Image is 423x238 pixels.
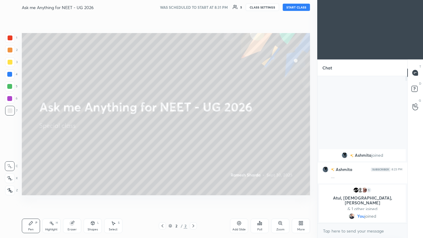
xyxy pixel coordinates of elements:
div: Eraser [68,228,77,231]
div: 2 [5,45,18,55]
p: Chat [318,60,337,76]
div: Z [5,186,18,195]
div: 5 [240,6,242,9]
img: ce53e74c5a994ea2a66bb07317215bd2.jpg [349,213,355,219]
div: Select [109,228,118,231]
div: Poll [257,228,262,231]
div: L [97,221,99,224]
div: Highlight [45,228,58,231]
p: D [419,81,421,86]
h6: Ashmita [335,166,352,173]
div: 5 [5,82,18,91]
div: C [5,161,18,171]
img: Yh7BfnbMxzoAAAAASUVORK5CYII= [371,168,390,171]
div: 8:23 PM [391,168,402,171]
div: 7 [5,106,18,116]
div: S [118,221,120,224]
div: P [35,221,37,224]
span: joined [365,214,376,219]
div: 2 [184,223,187,229]
div: 6 [5,94,18,103]
p: T [419,64,421,69]
span: joined [371,153,383,158]
img: a77fc93780a54581aa38974c2969118c.jpg [361,187,368,193]
div: Add Slide [232,228,246,231]
button: CLASS SETTINGS [246,4,279,11]
h4: Ask me Anything for NEET - UG 2026 [22,5,94,10]
span: You [357,214,365,219]
div: X [5,173,18,183]
div: Shapes [88,228,98,231]
h5: WAS SCHEDULED TO START AT 8:31 PM [160,5,228,10]
div: grid [318,148,407,223]
img: no-rating-badge.077c3623.svg [331,168,335,171]
div: 1 [366,187,372,193]
img: no-rating-badge.077c3623.svg [350,154,354,157]
div: .... [331,174,402,180]
div: / [181,224,182,228]
div: 2 [173,224,179,228]
img: 641ce2fea3204fd8b38a40e03086af39.jpg [341,152,348,158]
div: H [56,221,58,224]
div: 4 [5,69,18,79]
img: 641ce2fea3204fd8b38a40e03086af39.jpg [322,166,328,173]
div: Zoom [276,228,285,231]
span: Ashmita [355,153,371,158]
div: 1 [5,33,17,43]
button: START CLASS [283,4,310,11]
img: default.png [357,187,363,193]
p: G [419,98,421,103]
p: Atul, [DEMOGRAPHIC_DATA], [PERSON_NAME] [323,196,402,205]
img: d6de3daf335241dc9560d3f5a7eaa430.jpg [353,187,359,193]
div: Pen [28,228,34,231]
div: More [297,228,305,231]
p: & 1 other joined [323,206,402,211]
div: 3 [5,57,18,67]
